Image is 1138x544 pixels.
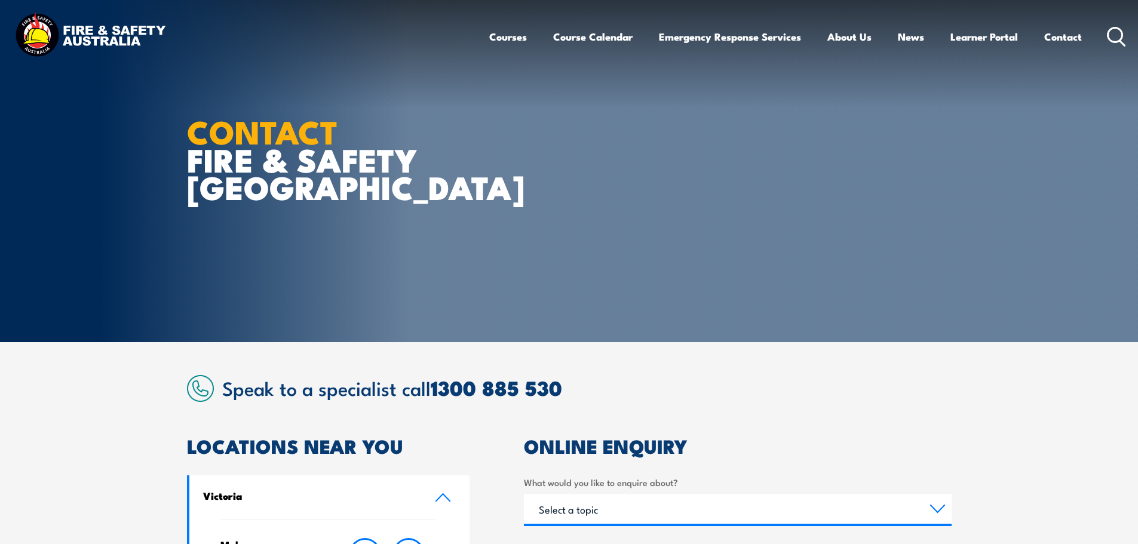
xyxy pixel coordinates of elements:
h2: LOCATIONS NEAR YOU [187,437,470,454]
a: Course Calendar [553,21,633,53]
h2: Speak to a specialist call [222,377,952,398]
a: Emergency Response Services [659,21,801,53]
h2: ONLINE ENQUIRY [524,437,952,454]
a: Victoria [189,475,470,519]
a: About Us [827,21,872,53]
a: Courses [489,21,527,53]
a: Learner Portal [950,21,1018,53]
a: News [898,21,924,53]
h4: Victoria [203,489,417,502]
h1: FIRE & SAFETY [GEOGRAPHIC_DATA] [187,117,482,201]
strong: CONTACT [187,106,338,155]
a: 1300 885 530 [431,371,562,403]
a: Contact [1044,21,1082,53]
label: What would you like to enquire about? [524,475,952,489]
